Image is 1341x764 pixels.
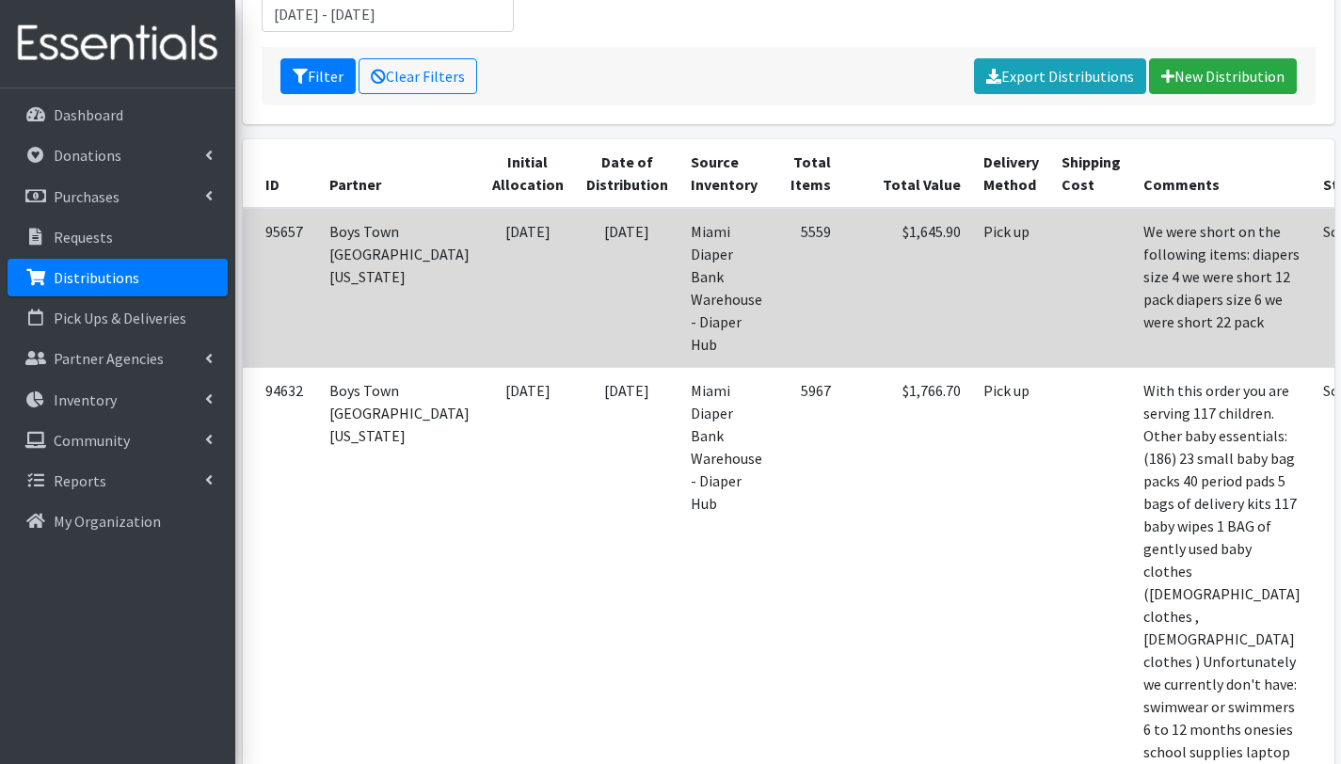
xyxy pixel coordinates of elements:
[8,381,228,419] a: Inventory
[1050,139,1132,208] th: Shipping Cost
[359,58,477,94] a: Clear Filters
[481,208,575,368] td: [DATE]
[318,139,481,208] th: Partner
[481,139,575,208] th: Initial Allocation
[54,512,161,531] p: My Organization
[243,208,318,368] td: 95657
[8,299,228,337] a: Pick Ups & Deliveries
[54,471,106,490] p: Reports
[575,139,679,208] th: Date of Distribution
[1132,139,1312,208] th: Comments
[842,208,972,368] td: $1,645.90
[8,259,228,296] a: Distributions
[54,390,117,409] p: Inventory
[318,208,481,368] td: Boys Town [GEOGRAPHIC_DATA][US_STATE]
[974,58,1146,94] a: Export Distributions
[1149,58,1297,94] a: New Distribution
[8,502,228,540] a: My Organization
[54,228,113,247] p: Requests
[54,349,164,368] p: Partner Agencies
[54,268,139,287] p: Distributions
[8,462,228,500] a: Reports
[8,422,228,459] a: Community
[774,208,842,368] td: 5559
[1132,208,1312,368] td: We were short on the following items: diapers size 4 we were short 12 pack diapers size 6 we were...
[575,208,679,368] td: [DATE]
[54,146,121,165] p: Donations
[679,208,774,368] td: Miami Diaper Bank Warehouse - Diaper Hub
[774,139,842,208] th: Total Items
[842,139,972,208] th: Total Value
[8,136,228,174] a: Donations
[8,340,228,377] a: Partner Agencies
[280,58,356,94] button: Filter
[54,431,130,450] p: Community
[8,218,228,256] a: Requests
[243,139,318,208] th: ID
[679,139,774,208] th: Source Inventory
[54,105,123,124] p: Dashboard
[8,96,228,134] a: Dashboard
[54,187,120,206] p: Purchases
[54,309,186,327] p: Pick Ups & Deliveries
[972,139,1050,208] th: Delivery Method
[972,208,1050,368] td: Pick up
[8,178,228,215] a: Purchases
[8,12,228,75] img: HumanEssentials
